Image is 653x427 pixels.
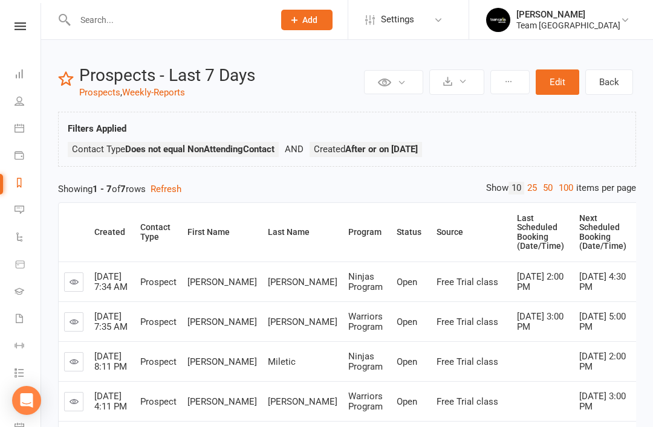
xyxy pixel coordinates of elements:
span: Settings [381,6,414,33]
a: 25 [524,182,540,194]
span: [PERSON_NAME] [187,356,257,367]
a: 50 [540,182,556,194]
span: [DATE] 7:34 AM [94,271,128,292]
div: Show items per page [486,182,636,194]
strong: After or on [DATE] [345,144,418,155]
span: Prospect [140,277,177,287]
span: [DATE] 5:00 PM [579,311,626,332]
a: Dashboard [15,62,42,89]
span: [DATE] 7:35 AM [94,311,128,332]
span: Open [397,316,417,327]
span: Open [397,356,417,367]
div: Team [GEOGRAPHIC_DATA] [516,20,620,31]
a: Product Sales [15,252,42,279]
span: Ninjas Program [348,271,383,292]
div: First Name [187,228,253,237]
div: Status [397,228,421,237]
span: [DATE] 2:00 PM [517,271,564,292]
a: Calendar [15,116,42,143]
span: [PERSON_NAME] [268,316,337,327]
span: Ninjas Program [348,351,383,372]
input: Search... [71,11,265,28]
span: [PERSON_NAME] [187,396,257,407]
a: Weekly-Reports [122,87,185,98]
strong: 1 - 7 [93,184,112,194]
span: Free Trial class [437,396,498,407]
div: Last Name [268,228,333,237]
div: Created [94,228,125,237]
strong: 7 [120,184,126,194]
span: [DATE] 2:00 PM [579,351,626,372]
span: Prospect [140,356,177,367]
a: Prospects [79,87,120,98]
div: Source [437,228,502,237]
span: Miletic [268,356,296,367]
span: [DATE] 3:00 PM [579,391,626,412]
span: [PERSON_NAME] [187,316,257,327]
button: Add [281,10,333,30]
span: [PERSON_NAME] [268,396,337,407]
button: Refresh [151,182,181,196]
span: Warriors Program [348,391,383,412]
img: thumb_image1603260965.png [486,8,510,32]
a: 100 [556,182,576,194]
span: Open [397,277,417,287]
span: Open [397,396,417,407]
div: Contact Type [140,223,172,242]
a: Back [585,69,633,95]
strong: Does not equal NonAttendingContact [125,144,275,155]
span: [DATE] 8:11 PM [94,351,127,372]
span: Prospect [140,396,177,407]
span: [PERSON_NAME] [268,277,337,287]
span: [PERSON_NAME] [187,277,257,287]
div: Program [348,228,382,237]
span: Add [302,15,317,25]
span: Warriors Program [348,311,383,332]
span: [DATE] 4:11 PM [94,391,127,412]
span: Free Trial class [437,277,498,287]
a: Reports [15,170,42,197]
span: , [120,87,122,98]
a: People [15,89,42,116]
span: Created [314,144,418,155]
h2: Prospects - Last 7 Days [79,66,361,85]
span: Free Trial class [437,356,498,367]
span: [DATE] 3:00 PM [517,311,564,332]
div: Open Intercom Messenger [12,386,41,415]
a: Payments [15,143,42,170]
strong: Filters Applied [68,123,126,134]
div: [PERSON_NAME] [516,9,620,20]
span: Prospect [140,316,177,327]
button: Edit [536,69,579,95]
span: Free Trial class [437,316,498,327]
span: [DATE] 4:30 PM [579,271,626,292]
a: 10 [508,182,524,194]
div: Next Scheduled Booking (Date/Time) [579,214,626,251]
div: Showing of rows [58,182,636,196]
span: Contact Type [72,144,275,155]
div: Last Scheduled Booking (Date/Time) [517,214,564,251]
